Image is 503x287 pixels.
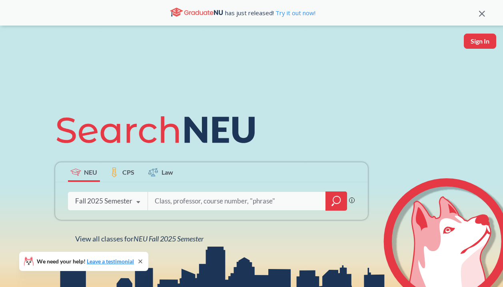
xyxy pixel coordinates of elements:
[274,9,315,17] a: Try it out now!
[84,167,97,177] span: NEU
[154,193,320,209] input: Class, professor, course number, "phrase"
[134,234,204,243] span: NEU Fall 2025 Semester
[464,34,496,49] button: Sign In
[37,259,134,264] span: We need your help!
[325,191,347,211] div: magnifying glass
[87,258,134,265] a: Leave a testimonial
[75,234,204,243] span: View all classes for
[8,34,27,58] img: sandbox logo
[162,167,173,177] span: Law
[75,197,132,205] div: Fall 2025 Semester
[331,195,341,207] svg: magnifying glass
[8,34,27,60] a: sandbox logo
[225,8,315,17] span: has just released!
[122,167,134,177] span: CPS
